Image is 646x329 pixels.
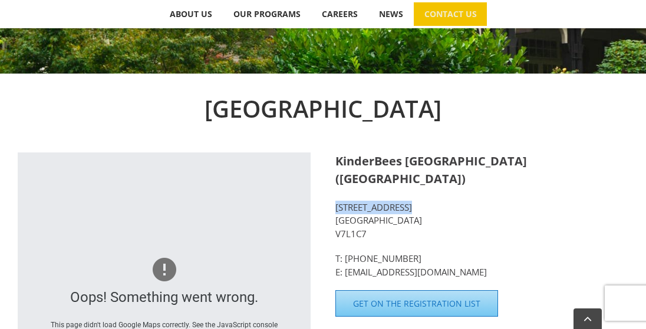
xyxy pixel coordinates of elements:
span: CAREERS [322,10,358,18]
a: ABOUT US [159,2,222,26]
strong: KinderBees [GEOGRAPHIC_DATA] ([GEOGRAPHIC_DATA]) [335,153,527,187]
a: T: [PHONE_NUMBER] [335,252,421,264]
span: OUR PROGRAMS [233,10,301,18]
span: Get on the Registration List [353,298,480,308]
span: NEWS [379,10,403,18]
a: Get on the Registration List [335,290,498,317]
a: NEWS [368,2,413,26]
a: CAREERS [311,2,368,26]
span: CONTACT US [424,10,477,18]
a: CONTACT US [414,2,487,26]
a: E: [EMAIL_ADDRESS][DOMAIN_NAME] [335,266,487,278]
h2: [GEOGRAPHIC_DATA] [18,91,628,127]
p: [STREET_ADDRESS] [GEOGRAPHIC_DATA] V7L1C7 [335,201,628,241]
div: Oops! Something went wrong. [50,287,279,308]
a: OUR PROGRAMS [223,2,311,26]
span: ABOUT US [170,10,212,18]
